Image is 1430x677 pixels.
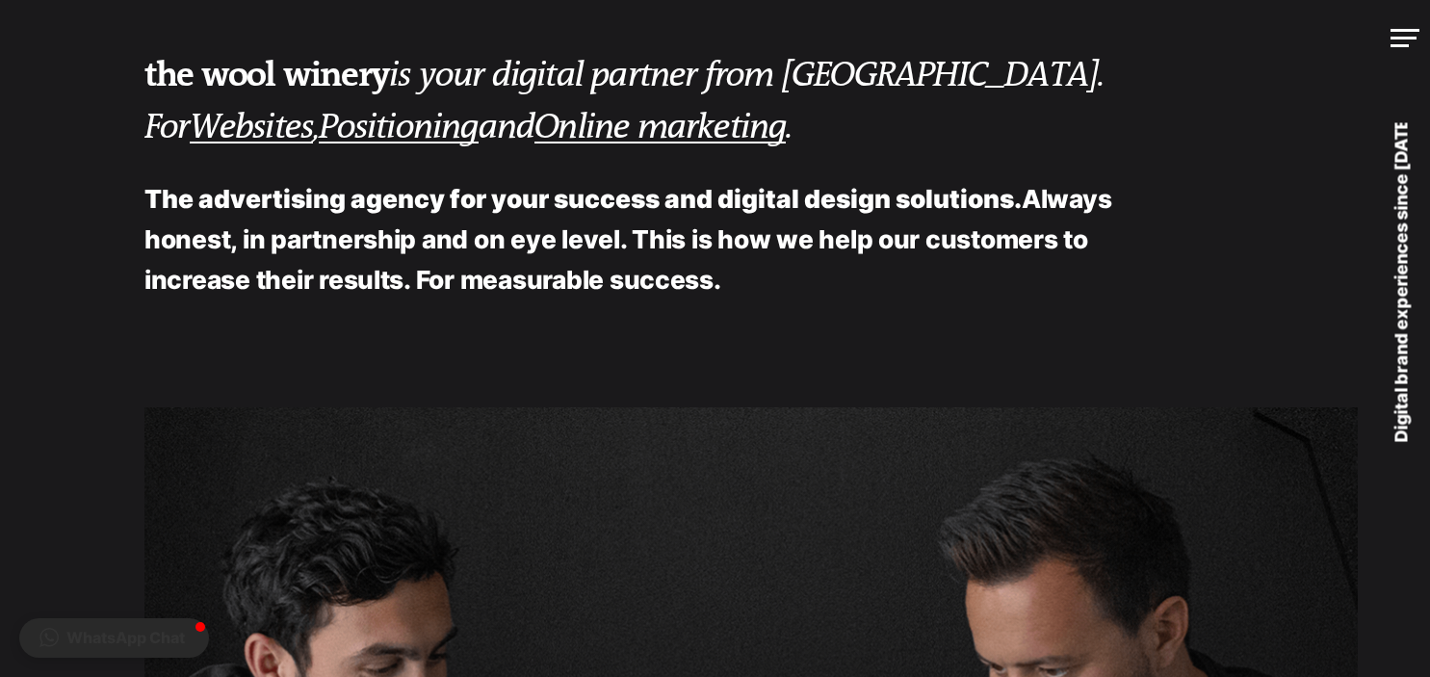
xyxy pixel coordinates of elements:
[144,184,1022,214] strong: The advertising agency for your success and digital design solutions.
[144,179,1176,300] p: Always honest, in partnership and on eye level. This is how we help our customers to increase the...
[190,108,314,147] a: Websites
[534,108,786,147] a: Online marketing
[319,108,478,147] a: Positioning
[144,56,1104,146] em: is your digital partner from [GEOGRAPHIC_DATA]. For , and .
[144,55,389,95] strong: the wool winery
[19,618,209,658] button: WhatsApp Chat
